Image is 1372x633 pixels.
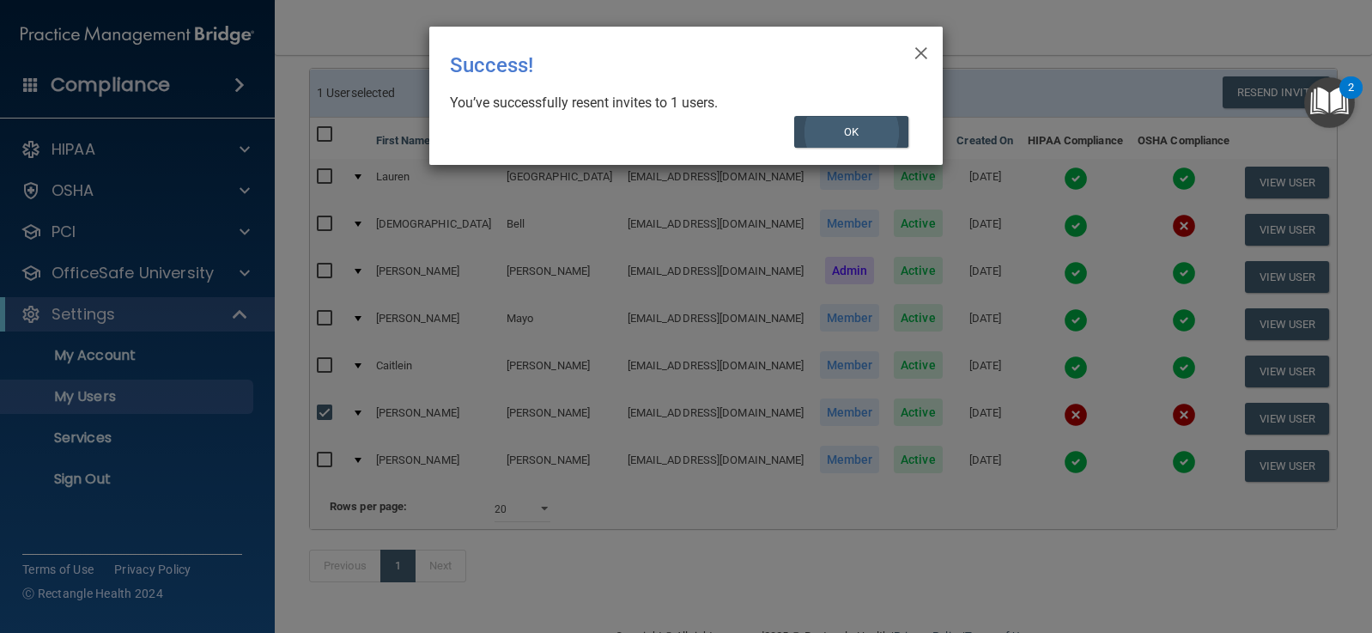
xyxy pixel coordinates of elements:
button: OK [794,116,909,148]
button: Open Resource Center, 2 new notifications [1304,77,1355,128]
span: × [914,33,929,68]
div: You’ve successfully resent invites to 1 users. [450,94,908,113]
div: Success! [450,40,852,90]
div: 2 [1348,88,1354,110]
